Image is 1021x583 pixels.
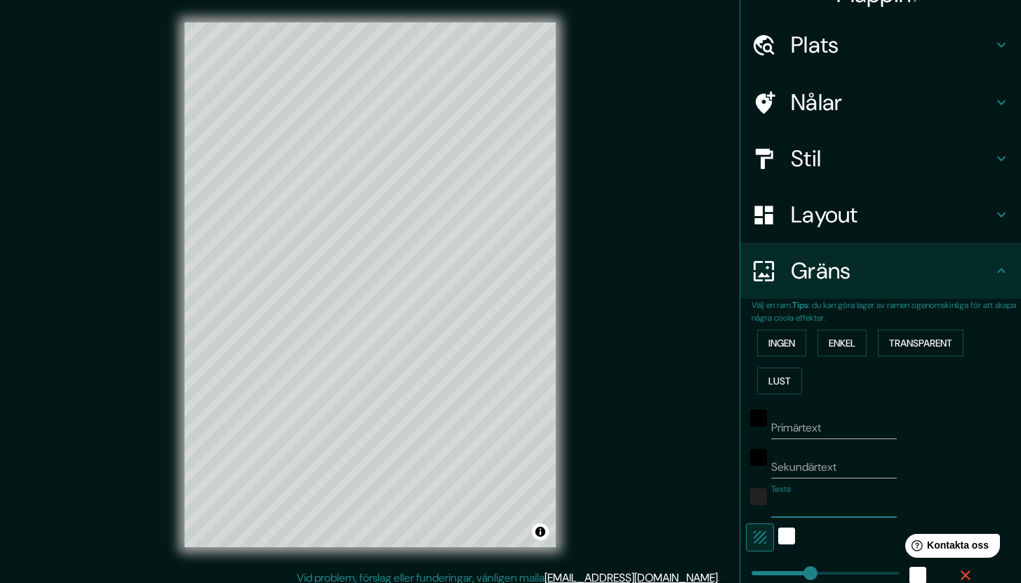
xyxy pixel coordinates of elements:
div: Layout [740,187,1021,243]
iframe: Hjälp med widgetstartaren [896,528,1006,568]
font: Gräns [791,256,851,286]
font: Ingen [768,337,795,349]
button: Enkel [818,330,867,356]
font: Tips [792,300,808,311]
font: Välj en ram. [752,300,792,311]
font: Lust [768,375,791,387]
div: Stil [740,130,1021,187]
button: vit [778,528,795,544]
button: Ingen [757,330,806,356]
font: Enkel [829,337,855,349]
button: Lust [757,368,802,394]
font: Stil [791,144,821,173]
font: Plats [791,30,839,60]
font: Layout [791,200,858,229]
div: Nålar [740,74,1021,130]
font: : du kan göra lager av ramen ogenomskinliga för att skapa några coola effekter. [752,300,1016,323]
button: svart [750,449,767,466]
font: Nålar [791,88,843,117]
div: Plats [740,17,1021,73]
font: Texta [771,483,791,495]
div: Gräns [740,243,1021,299]
button: färg-222222 [750,488,767,505]
button: Transparent [878,330,963,356]
button: svart [750,410,767,427]
font: Transparent [889,337,952,349]
button: Växla tillskrivning [532,523,549,540]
